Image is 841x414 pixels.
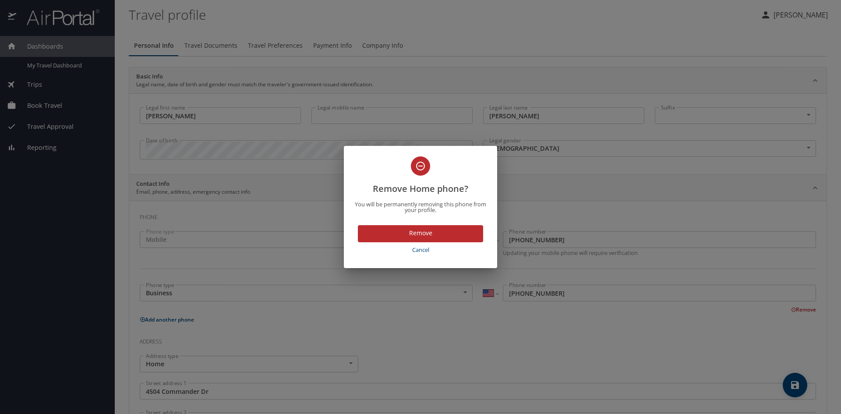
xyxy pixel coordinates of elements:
p: You will be permanently removing this phone from your profile. [354,202,487,213]
button: Remove [358,225,483,242]
span: Cancel [361,245,480,255]
h2: Remove Home phone? [354,156,487,196]
button: Cancel [358,242,483,258]
span: Remove [365,228,476,239]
